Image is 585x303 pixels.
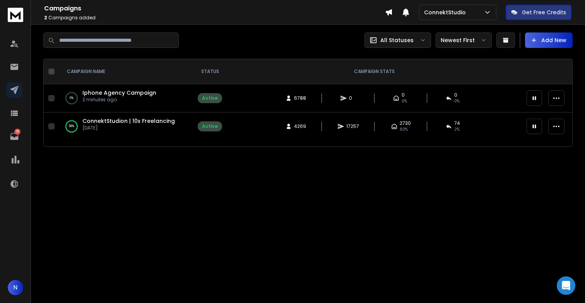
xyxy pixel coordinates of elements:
span: 0 [349,95,357,101]
span: 0% [454,98,460,104]
img: logo [8,8,23,22]
span: 2730 [400,120,411,126]
span: 17257 [346,123,359,129]
p: [DATE] [82,125,175,131]
p: All Statuses [380,36,414,44]
td: 99%ConnektStudion | 10x Freelancing[DATE] [58,112,193,141]
div: Open Intercom Messenger [557,276,575,295]
span: 0 [454,92,457,98]
button: Add New [525,32,573,48]
p: Campaigns added [44,15,385,21]
span: 0 [402,92,405,98]
span: 6788 [294,95,306,101]
a: Iphone Agency Campaign [82,89,156,97]
th: CAMPAIGN NAME [58,59,193,84]
th: CAMPAIGN STATS [227,59,522,84]
span: 60 % [400,126,408,133]
th: STATUS [193,59,227,84]
button: Newest First [436,32,492,48]
p: 0 % [70,94,74,102]
span: 2 % [454,126,460,133]
span: 74 [454,120,460,126]
span: 4269 [294,123,306,129]
a: ConnektStudion | 10x Freelancing [82,117,175,125]
p: 15 [14,129,21,135]
div: Active [202,123,218,129]
button: N [8,280,23,295]
p: 99 % [69,123,74,130]
h1: Campaigns [44,4,385,13]
div: Active [202,95,218,101]
p: ConnektStudio [424,9,469,16]
button: Get Free Credits [506,5,571,20]
span: 2 [44,14,47,21]
a: 15 [7,129,22,144]
span: 0% [402,98,407,104]
p: 2 minutes ago [82,97,156,103]
p: Get Free Credits [522,9,566,16]
td: 0%Iphone Agency Campaign2 minutes ago [58,84,193,112]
